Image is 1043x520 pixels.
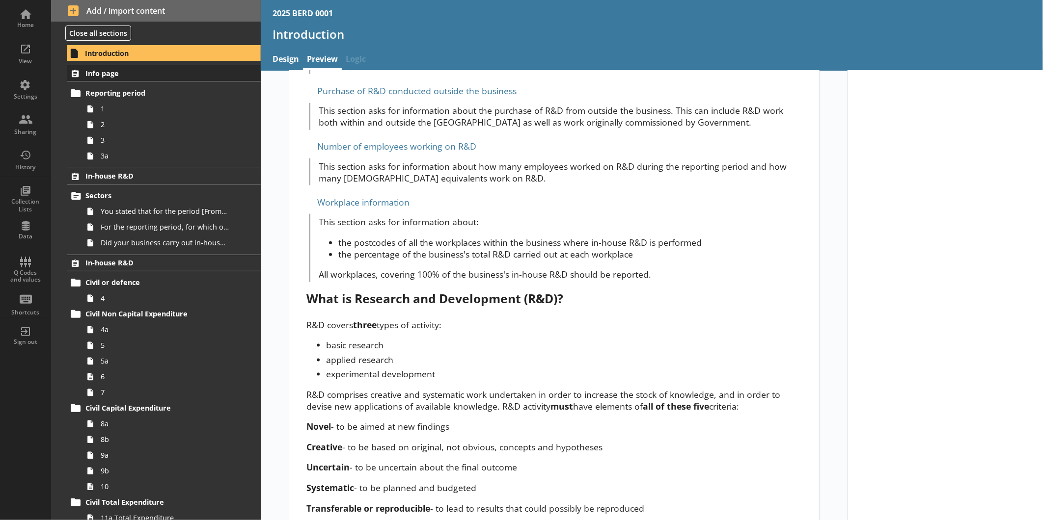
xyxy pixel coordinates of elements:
[101,207,229,216] span: You stated that for the period [From] to [To], [Ru Name] carried out in-house R&D. Is this correct?
[67,400,261,416] a: Civil Capital Expenditure
[67,188,261,204] a: Sectors
[273,26,1031,42] h1: Introduction
[326,354,802,365] li: applied research
[82,101,261,117] a: 1
[306,138,802,154] div: Number of employees working on R&D
[306,194,802,210] div: Workplace information
[643,400,709,412] strong: all of these five
[8,93,43,101] div: Settings
[8,309,43,316] div: Shortcuts
[101,388,229,397] span: 7
[82,338,261,353] a: 5
[101,372,229,381] span: 6
[82,479,261,494] a: 10
[8,338,43,346] div: Sign out
[306,502,802,514] p: - to lead to results that could possibly be reproduced
[101,435,229,444] span: 8b
[67,494,261,510] a: Civil Total Expenditure
[82,432,261,447] a: 8b
[319,160,802,184] p: This section asks for information about how many employees worked on R&D during the reporting per...
[82,148,261,164] a: 3a
[319,104,802,128] p: This section asks for information about the purchase of R&D from outside the business. This can i...
[67,85,261,101] a: Reporting period
[101,135,229,145] span: 3
[85,49,225,58] span: Introduction
[67,255,261,271] a: In-house R&D
[8,269,43,284] div: Q Codes and values
[338,248,802,260] li: the percentage of the business's total R&D carried out at each workplace
[82,447,261,463] a: 9a
[306,461,350,473] strong: Uncertain
[101,482,229,491] span: 10
[82,416,261,432] a: 8a
[85,497,225,507] span: Civil Total Expenditure
[82,290,261,306] a: 4
[51,65,261,163] li: Info pageReporting period1233a
[82,219,261,235] a: For the reporting period, for which of the following product codes has your business carried out ...
[67,45,261,61] a: Introduction
[8,163,43,171] div: History
[101,356,229,365] span: 5a
[306,482,802,494] p: - to be planned and budgeted
[306,389,802,412] p: R&D comprises creative and systematic work undertaken in order to increase the stock of knowledge...
[82,369,261,385] a: 6
[101,120,229,129] span: 2
[8,128,43,136] div: Sharing
[72,275,261,306] li: Civil or defence4
[306,461,802,473] p: - to be uncertain about the final outcome
[82,322,261,338] a: 4a
[101,340,229,350] span: 5
[101,238,229,247] span: Did your business carry out in-house R&D for any other product codes?
[82,132,261,148] a: 3
[550,400,573,412] strong: must
[269,50,303,71] a: Design
[82,204,261,219] a: You stated that for the period [From] to [To], [Ru Name] carried out in-house R&D. Is this correct?
[82,353,261,369] a: 5a
[306,482,354,494] strong: Systematic
[101,293,229,303] span: 4
[101,419,229,428] span: 8a
[72,188,261,251] li: SectorsYou stated that for the period [From] to [To], [Ru Name] carried out in-house R&D. Is this...
[306,290,802,307] div: What is Research and Development (R&D)?
[82,235,261,251] a: Did your business carry out in-house R&D for any other product codes?
[82,117,261,132] a: 2
[306,319,802,331] p: R&D covers types of activity:
[85,278,225,287] span: Civil or defence
[306,441,802,453] p: - to be based on original, not obvious, concepts and hypotheses
[67,275,261,290] a: Civil or defence
[273,8,333,19] div: 2025 BERD 0001
[8,198,43,213] div: Collection Lists
[85,309,225,318] span: Civil Non Capital Expenditure
[326,339,802,351] li: basic research
[85,403,225,413] span: Civil Capital Expenditure
[82,385,261,400] a: 7
[72,400,261,494] li: Civil Capital Expenditure8a8b9a9b10
[85,258,225,267] span: In-house R&D
[319,216,802,228] p: This section asks for information about:
[101,325,229,334] span: 4a
[101,104,229,113] span: 1
[303,50,342,71] a: Preview
[306,502,430,514] strong: Transferable or reproducible
[338,236,802,248] li: the postcodes of all the workplaces within the business where in-house R&D is performed
[306,441,342,453] strong: Creative
[51,168,261,251] li: In-house R&DSectorsYou stated that for the period [From] to [To], [Ru Name] carried out in-house ...
[72,85,261,164] li: Reporting period1233a
[101,151,229,160] span: 3a
[342,50,370,71] span: Logic
[353,319,377,331] strong: three
[8,57,43,65] div: View
[8,21,43,29] div: Home
[67,65,261,81] a: Info page
[85,69,225,78] span: Info page
[101,450,229,460] span: 9a
[306,83,802,99] div: Purchase of R&D conducted outside the business
[101,222,229,232] span: For the reporting period, for which of the following product codes has your business carried out ...
[101,466,229,475] span: 9b
[67,306,261,322] a: Civil Non Capital Expenditure
[68,5,245,16] span: Add / import content
[85,191,225,200] span: Sectors
[65,26,131,41] button: Close all sections
[8,233,43,240] div: Data
[326,368,802,380] li: experimental development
